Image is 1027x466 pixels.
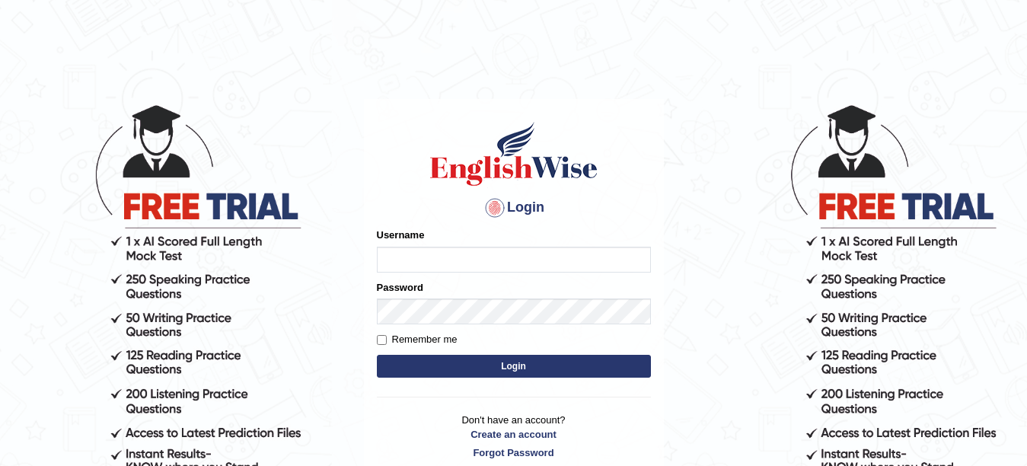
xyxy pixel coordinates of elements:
h4: Login [377,196,651,220]
p: Don't have an account? [377,413,651,460]
button: Login [377,355,651,378]
label: Remember me [377,332,458,347]
img: Logo of English Wise sign in for intelligent practice with AI [427,120,601,188]
a: Create an account [377,427,651,442]
a: Forgot Password [377,445,651,460]
label: Username [377,228,425,242]
input: Remember me [377,335,387,345]
label: Password [377,280,423,295]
